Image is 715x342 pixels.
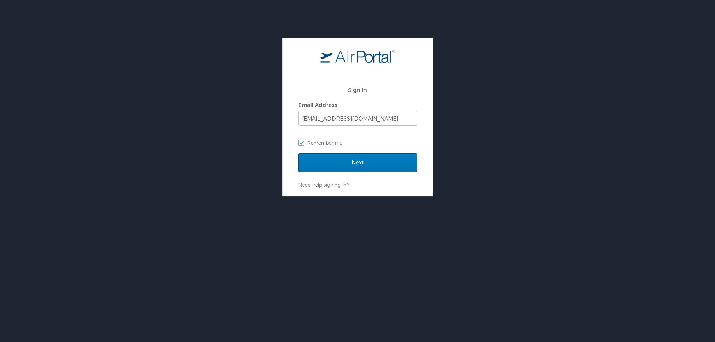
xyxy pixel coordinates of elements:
a: Need help signing in? [298,182,349,188]
img: logo [320,49,395,63]
label: Remember me [298,137,417,148]
input: Next [298,153,417,172]
h2: Sign In [298,86,417,94]
label: Email Address [298,102,337,108]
